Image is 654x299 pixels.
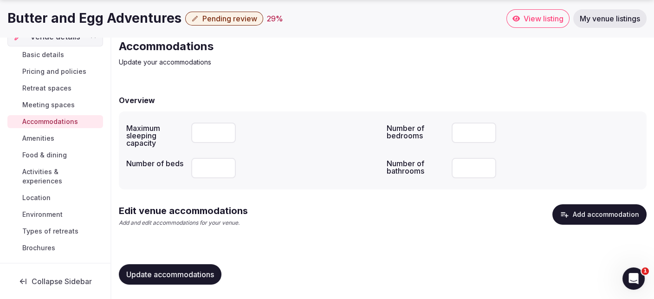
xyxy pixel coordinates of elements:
a: Location [7,191,103,204]
a: Types of retreats [7,225,103,238]
span: Retreat spaces [22,84,71,93]
a: Environment [7,208,103,221]
button: Gif picker [29,228,37,235]
label: Number of bathrooms [387,160,444,175]
div: RetreatsAndVenues • AI Agent • Just now [15,122,130,128]
button: 29% [267,13,283,24]
span: Meeting spaces [22,100,75,110]
button: Update accommodations [119,264,221,285]
a: Retreat spaces [7,82,103,95]
label: Maximum sleeping capacity [126,124,184,147]
button: Add accommodation [552,204,647,225]
span: My venue listings [580,14,640,23]
img: Profile image for RetreatsAndVenues [26,5,41,20]
h2: Overview [119,95,155,106]
button: Send a message… [159,224,174,239]
p: Update your accommodations [119,58,431,67]
div: 29 % [267,13,283,24]
h2: Accommodations [119,39,431,54]
span: Accommodations [22,117,78,126]
div: Hi there 😀 How can I best assist you [DATE]? To get you the right support, could you let us know ... [15,42,145,115]
a: Meeting spaces [7,98,103,111]
span: Environment [22,210,63,219]
span: Amenities [22,134,54,143]
label: Number of bedrooms [387,124,444,139]
label: Number of beds [126,160,184,167]
a: View listing [506,9,570,28]
a: Amenities [7,132,103,145]
a: Basic details [7,48,103,61]
a: Food & dining [7,149,103,162]
a: Activities & experiences [7,165,103,188]
span: View listing [524,14,563,23]
span: Activities & experiences [22,167,99,186]
button: Upload attachment [44,228,52,235]
button: I am a company/retreat leader [60,161,174,180]
button: go back [6,4,24,21]
p: Add and edit accommodations for your venue. [119,219,248,227]
span: Pending review [202,14,257,23]
span: Update accommodations [126,270,214,279]
span: Types of retreats [22,227,78,236]
h1: RetreatsAndVenues [45,5,117,12]
a: My venue listings [573,9,647,28]
div: RetreatsAndVenues says… [7,36,178,141]
span: Collapse Sidebar [32,277,92,286]
a: Accommodations [7,115,103,128]
button: Collapse Sidebar [7,271,103,292]
button: Pending review [185,12,263,26]
h2: Edit venue accommodations [119,204,248,217]
span: Pricing and policies [22,67,86,76]
button: Start recording [59,228,66,235]
button: Emoji picker [14,228,22,235]
p: The team can also help [45,12,116,21]
span: Food & dining [22,150,67,160]
span: Basic details [22,50,64,59]
div: Close [163,4,180,20]
span: Location [22,193,51,202]
button: I represent a venue [96,184,174,202]
a: Brochures [7,241,103,254]
iframe: Intercom live chat [622,267,645,290]
div: Hi there 😀 How can I best assist you [DATE]?To get you the right support, could you let us know w... [7,36,152,120]
h1: Butter and Egg Adventures [7,9,181,27]
span: 1 [641,267,649,275]
button: Home [145,4,163,21]
span: Brochures [22,243,55,253]
a: Pricing and policies [7,65,103,78]
textarea: Ask a question… [8,208,178,224]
